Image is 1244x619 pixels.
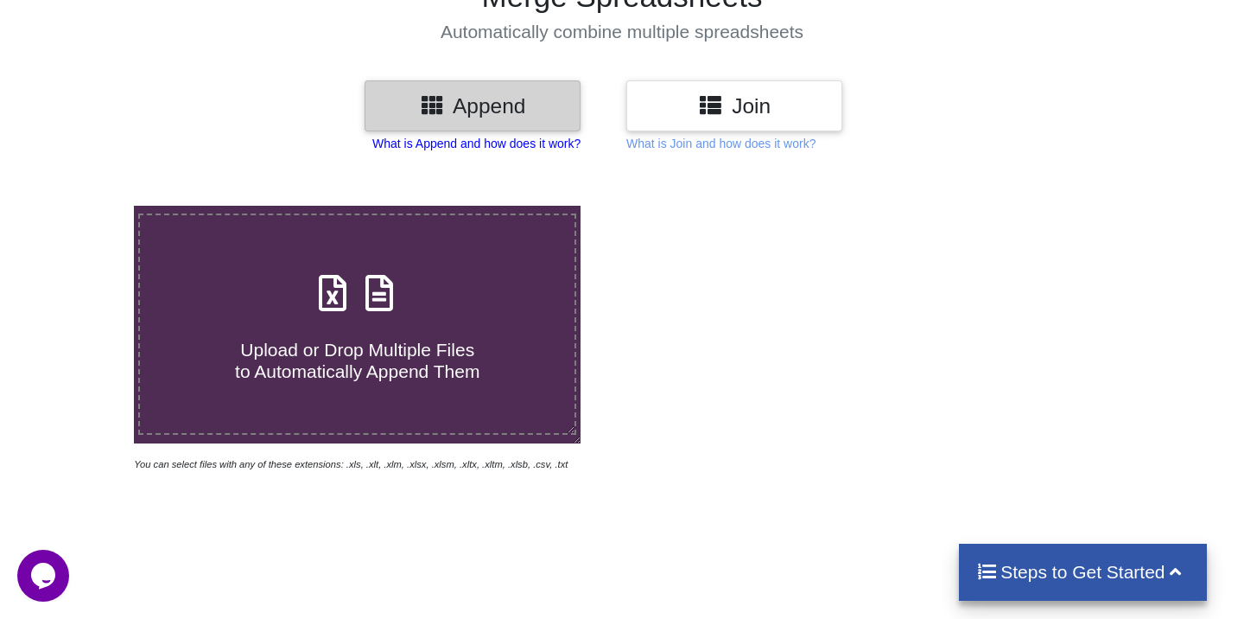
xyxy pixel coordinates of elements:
p: What is Join and how does it work? [626,135,816,152]
span: Upload or Drop Multiple Files to Automatically Append Them [235,340,479,381]
h3: Append [378,93,568,118]
iframe: chat widget [17,550,73,602]
h3: Join [639,93,829,118]
h4: Steps to Get Started [976,561,1190,583]
i: You can select files with any of these extensions: .xls, .xlt, .xlm, .xlsx, .xlsm, .xltx, .xltm, ... [134,459,568,469]
p: What is Append and how does it work? [372,135,581,152]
